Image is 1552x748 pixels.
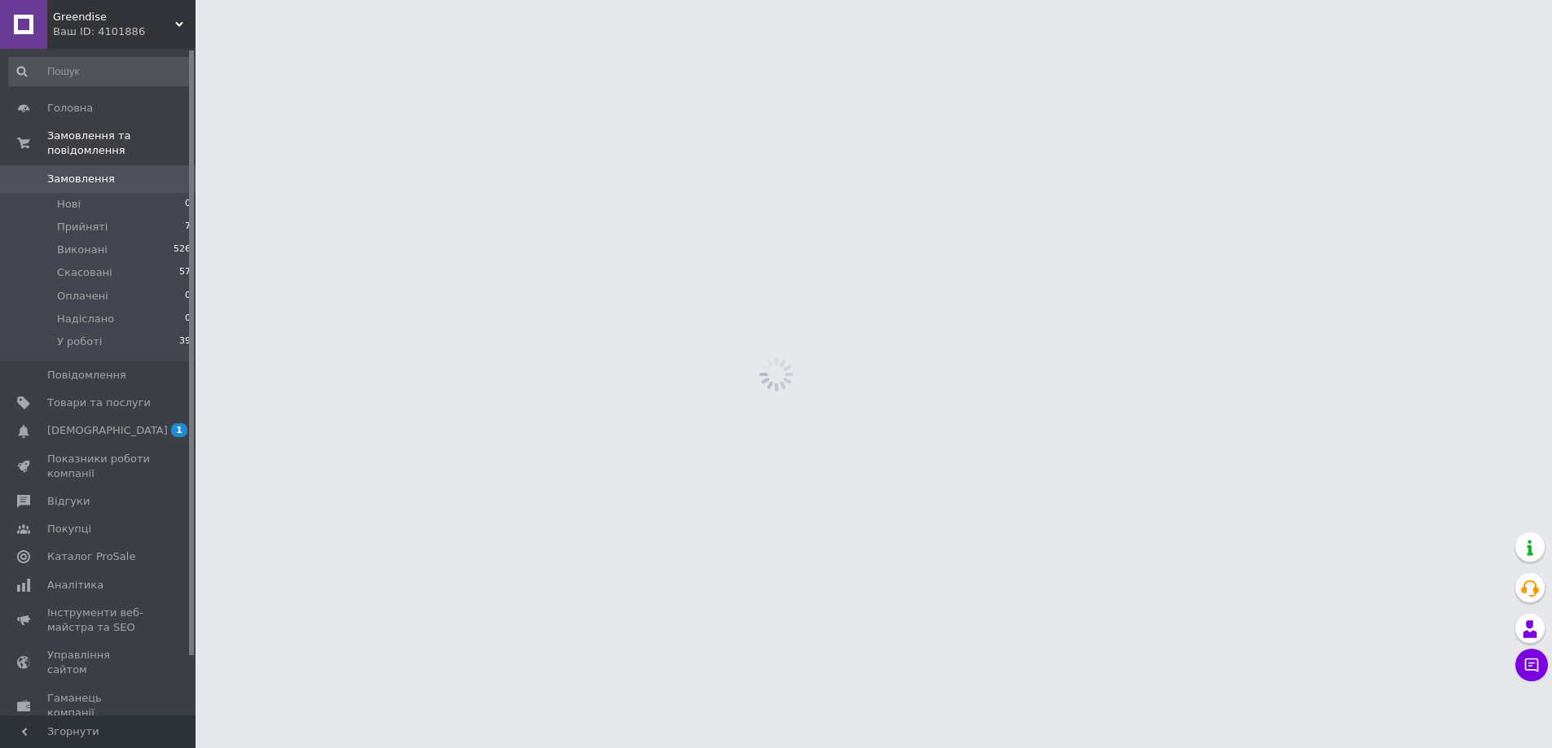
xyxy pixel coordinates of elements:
span: Товари та послуги [47,396,151,410]
span: Замовлення та повідомлення [47,129,196,158]
div: Ваш ID: 4101886 [53,24,196,39]
span: Відгуки [47,494,90,509]
span: 7 [185,220,191,234]
span: Greendise [53,10,175,24]
span: 57 [179,265,191,280]
span: Виконані [57,243,108,257]
span: Каталог ProSale [47,549,135,564]
span: Повідомлення [47,368,126,383]
span: Аналітика [47,578,103,593]
span: Гаманець компанії [47,691,151,720]
input: Пошук [8,57,192,86]
span: Скасовані [57,265,112,280]
span: [DEMOGRAPHIC_DATA] [47,423,168,438]
span: Головна [47,101,93,116]
span: 39 [179,335,191,349]
span: Показники роботи компанії [47,452,151,481]
span: 526 [174,243,191,257]
span: Замовлення [47,172,115,186]
span: 0 [185,197,191,212]
span: Покупці [47,522,91,536]
button: Чат з покупцем [1515,649,1548,681]
span: У роботі [57,335,102,349]
span: Надіслано [57,312,114,326]
span: 0 [185,312,191,326]
span: 1 [171,423,187,437]
span: Оплачені [57,289,108,304]
span: Прийняті [57,220,108,234]
span: Управління сайтом [47,648,151,677]
span: Інструменти веб-майстра та SEO [47,606,151,635]
span: Нові [57,197,81,212]
span: 0 [185,289,191,304]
